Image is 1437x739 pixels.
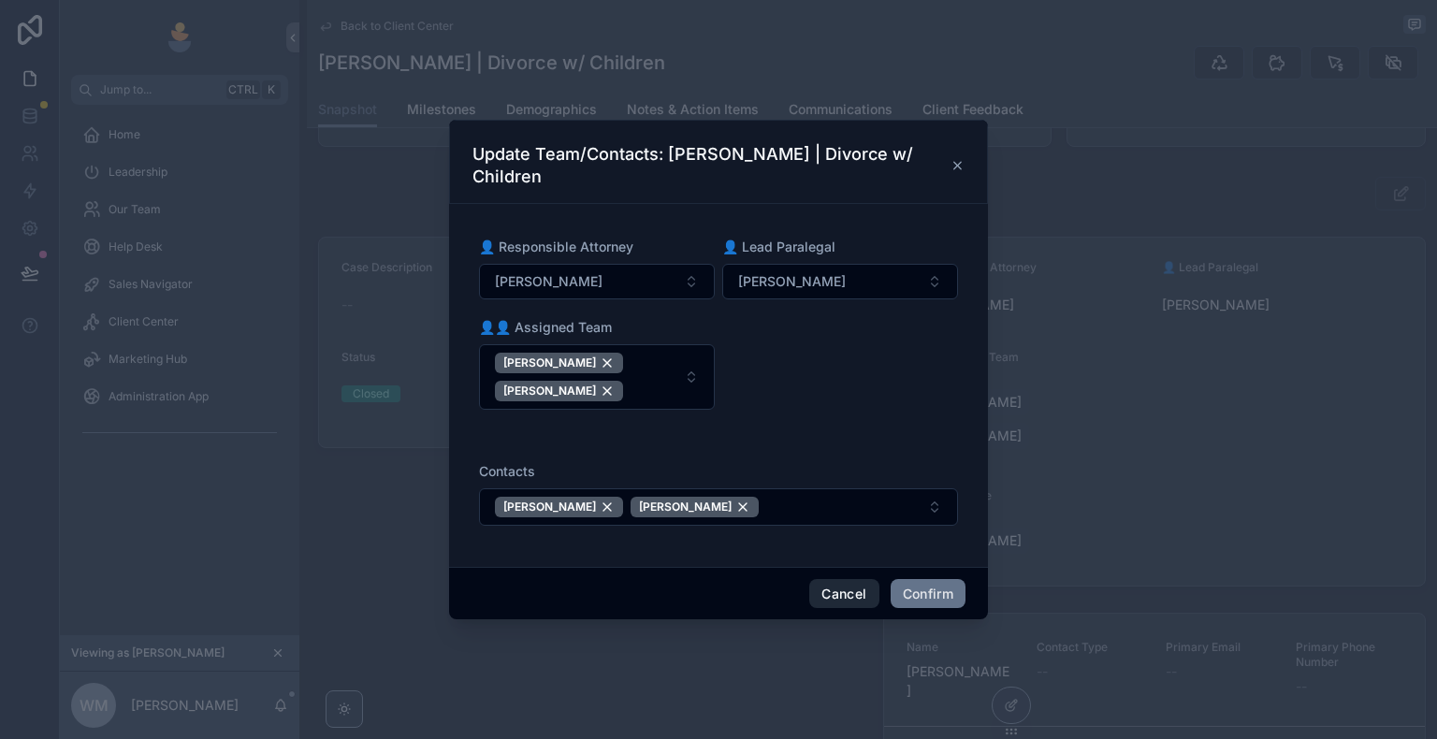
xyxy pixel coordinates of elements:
span: Contacts [479,463,535,479]
h3: Update Team/Contacts: [PERSON_NAME] | Divorce w/ Children [472,143,951,188]
button: Select Button [479,488,958,526]
button: Unselect 43653 [495,497,623,517]
span: [PERSON_NAME] [503,355,596,370]
span: [PERSON_NAME] [503,384,596,398]
button: Cancel [809,579,878,609]
button: Select Button [479,264,715,299]
span: 👤 Responsible Attorney [479,239,633,254]
span: [PERSON_NAME] [738,272,846,291]
button: Select Button [479,344,715,410]
span: 👤👤 Assigned Team [479,319,612,335]
button: Confirm [891,579,965,609]
button: Unselect 898 [495,381,623,401]
button: Select Button [722,264,958,299]
span: 👤 Lead Paralegal [722,239,835,254]
span: [PERSON_NAME] [639,500,732,514]
span: [PERSON_NAME] [495,272,602,291]
button: Unselect 909 [495,353,623,373]
button: Unselect 42790 [631,497,759,517]
span: [PERSON_NAME] [503,500,596,514]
